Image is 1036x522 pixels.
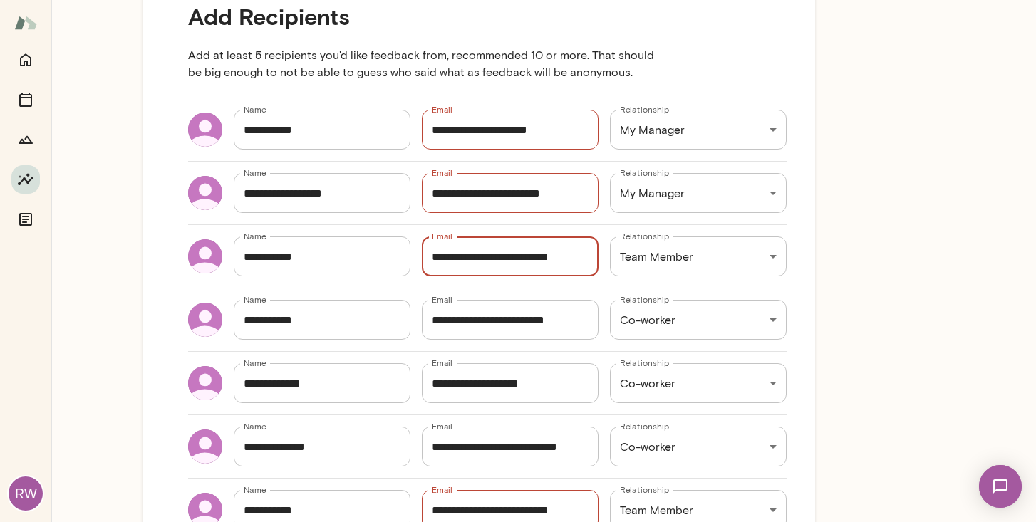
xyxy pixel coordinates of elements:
label: Relationship [620,103,669,115]
label: Relationship [620,230,669,242]
h4: Add Recipients [188,3,667,30]
div: Co-worker [610,300,787,340]
label: Relationship [620,484,669,496]
label: Email [432,167,452,179]
div: RW [9,476,43,511]
label: Relationship [620,167,669,179]
label: Email [432,484,452,496]
div: Co-worker [610,363,787,403]
label: Name [244,293,266,306]
label: Name [244,484,266,496]
label: Name [244,420,266,432]
label: Relationship [620,357,669,369]
label: Email [432,230,452,242]
div: My Manager [610,173,787,213]
label: Name [244,103,266,115]
button: Sessions [11,85,40,114]
label: Email [432,103,452,115]
div: Co-worker [610,427,787,466]
img: Mento [14,9,37,36]
button: Insights [11,165,40,194]
label: Email [432,293,452,306]
button: Growth Plan [11,125,40,154]
label: Email [432,357,452,369]
div: Team Member [610,236,787,276]
button: Home [11,46,40,74]
p: Add at least 5 recipients you'd like feedback from, recommended 10 or more. That should be big en... [188,30,667,98]
label: Relationship [620,420,669,432]
label: Name [244,230,266,242]
label: Name [244,167,266,179]
label: Email [432,420,452,432]
button: Documents [11,205,40,234]
div: My Manager [610,110,787,150]
label: Name [244,357,266,369]
label: Relationship [620,293,669,306]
